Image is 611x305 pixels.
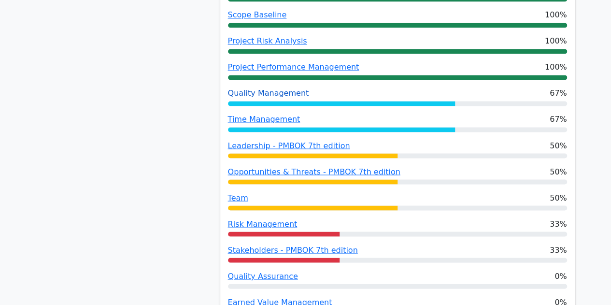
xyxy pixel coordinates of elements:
[550,140,567,151] span: 50%
[545,35,567,47] span: 100%
[228,115,300,124] a: Time Management
[228,271,298,280] a: Quality Assurance
[550,114,567,125] span: 67%
[228,193,248,202] a: Team
[228,167,400,176] a: Opportunities & Threats - PMBOK 7th edition
[554,270,567,282] span: 0%
[545,61,567,73] span: 100%
[228,10,287,19] a: Scope Baseline
[228,62,359,72] a: Project Performance Management
[550,244,567,256] span: 33%
[550,166,567,177] span: 50%
[228,219,298,228] a: Risk Management
[228,36,307,45] a: Project Risk Analysis
[545,9,567,21] span: 100%
[228,88,309,98] a: Quality Management
[228,245,358,254] a: Stakeholders - PMBOK 7th edition
[550,87,567,99] span: 67%
[550,218,567,230] span: 33%
[550,192,567,203] span: 50%
[228,141,350,150] a: Leadership - PMBOK 7th edition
